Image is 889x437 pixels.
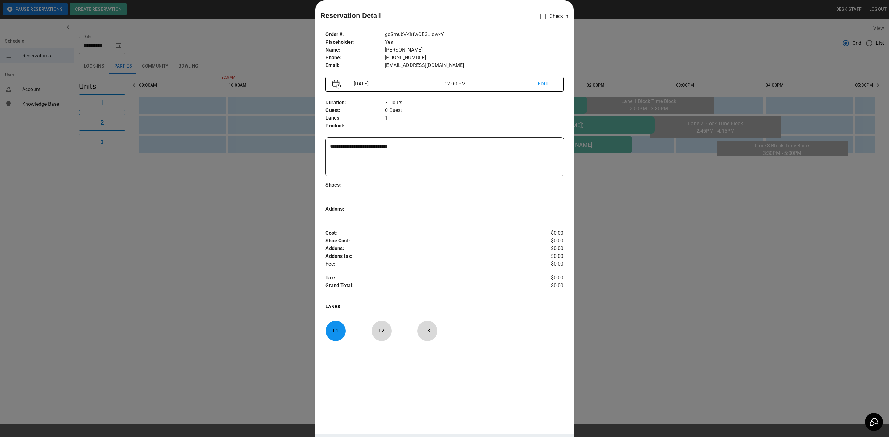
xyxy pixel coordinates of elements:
[325,54,385,62] p: Phone :
[524,274,564,282] p: $0.00
[385,99,563,107] p: 2 Hours
[538,80,556,88] p: EDIT
[385,114,563,122] p: 1
[524,229,564,237] p: $0.00
[325,237,524,245] p: Shoe Cost :
[524,282,564,291] p: $0.00
[325,31,385,39] p: Order # :
[417,324,437,338] p: L 3
[325,99,385,107] p: Duration :
[325,229,524,237] p: Cost :
[325,303,563,312] p: LANES
[385,39,563,46] p: Yes
[325,107,385,114] p: Guest :
[385,62,563,69] p: [EMAIL_ADDRESS][DOMAIN_NAME]
[325,114,385,122] p: Lanes :
[524,253,564,260] p: $0.00
[325,205,385,213] p: Addons :
[524,245,564,253] p: $0.00
[371,324,392,338] p: L 2
[444,80,538,88] p: 12:00 PM
[325,260,524,268] p: Fee :
[385,107,563,114] p: 0 Guest
[325,324,346,338] p: L 1
[325,245,524,253] p: Addons :
[385,46,563,54] p: [PERSON_NAME]
[325,181,385,189] p: Shoes :
[524,260,564,268] p: $0.00
[320,10,381,21] p: Reservation Detail
[325,282,524,291] p: Grand Total :
[325,274,524,282] p: Tax :
[385,54,563,62] p: [PHONE_NUMBER]
[325,122,385,130] p: Product :
[351,80,444,88] p: [DATE]
[536,10,568,23] p: Check In
[325,39,385,46] p: Placeholder :
[325,46,385,54] p: Name :
[524,237,564,245] p: $0.00
[325,62,385,69] p: Email :
[325,253,524,260] p: Addons tax :
[385,31,563,39] p: gcSmubVKhfwQB3LidwxY
[332,80,341,89] img: Vector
